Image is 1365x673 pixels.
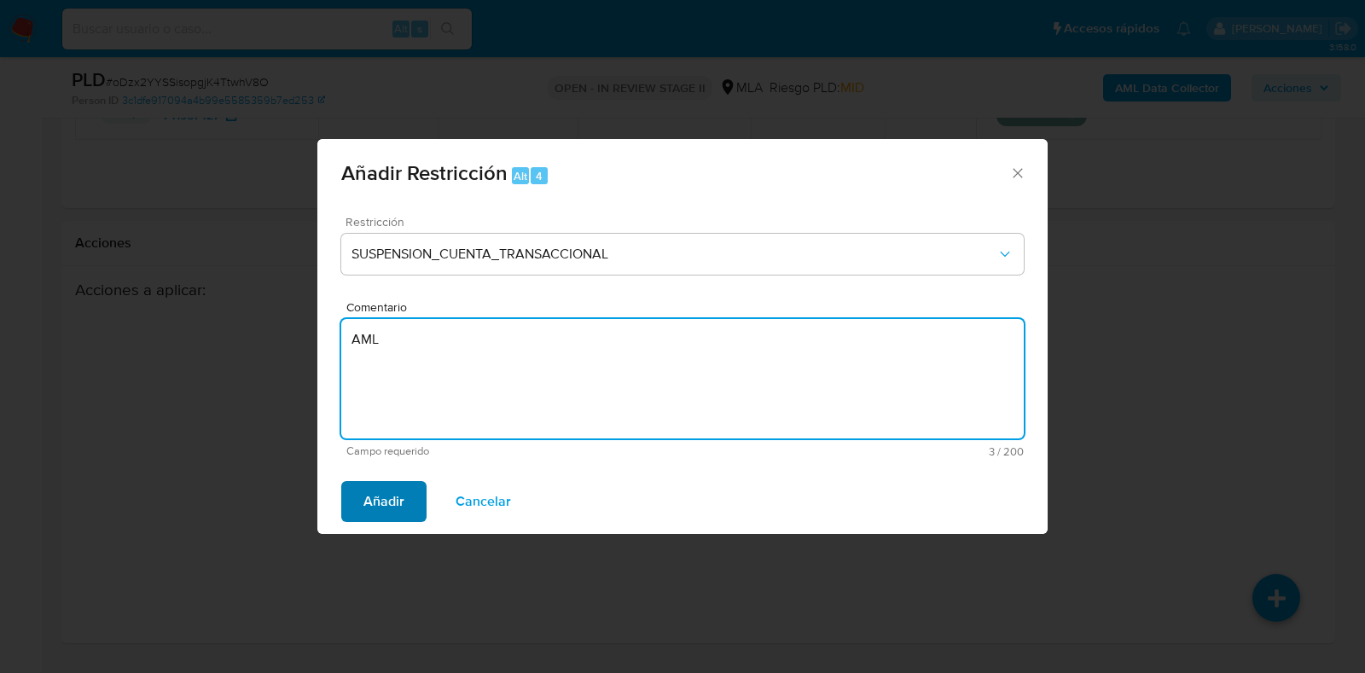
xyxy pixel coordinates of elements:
span: Comentario [346,301,1029,314]
button: Cancelar [433,481,533,522]
span: Añadir Restricción [341,158,508,188]
textarea: AML [341,319,1024,438]
span: SUSPENSION_CUENTA_TRANSACCIONAL [351,246,996,263]
span: Añadir [363,483,404,520]
span: Máximo 200 caracteres [685,446,1024,457]
span: Alt [514,168,527,184]
span: Restricción [346,216,1028,228]
button: Restriction [341,234,1024,275]
button: Añadir [341,481,427,522]
button: Cerrar ventana [1009,165,1025,180]
span: Cancelar [456,483,511,520]
span: 4 [536,168,543,184]
span: Campo requerido [346,445,685,457]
